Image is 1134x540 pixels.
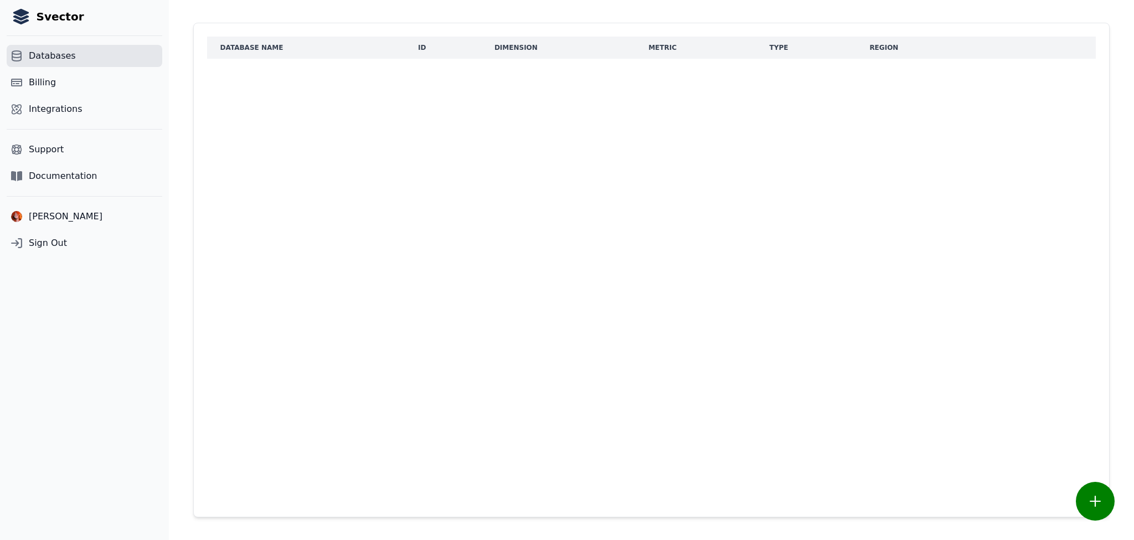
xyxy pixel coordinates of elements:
a: database outline Databases [7,45,162,67]
span: Sign Out [29,236,67,250]
span: Integrations [29,102,83,116]
th: Region [856,37,978,59]
span: Billing [29,76,56,89]
button: plus outline [1076,482,1115,521]
img: Svector [12,9,30,24]
img: Profile [11,211,22,222]
span: [PERSON_NAME] [29,210,102,223]
span: Documentation [29,169,97,183]
a: life buoy outline Support [7,138,162,161]
span: Support [29,143,64,156]
svg: credit card outline [11,77,22,88]
span: Databases [29,49,76,63]
svg: plus outline [1090,496,1101,507]
th: Dimension [481,37,635,59]
a: Svector [7,9,162,24]
a: credit card outline Billing [7,71,162,94]
th: Metric [635,37,756,59]
svg: atom outline [11,104,22,115]
a: atom outline Integrations [7,98,162,120]
th: Id [405,37,481,59]
th: Type [756,37,857,59]
svg: database outline [11,50,22,61]
a: arrow right to bracket solid Sign Out [7,232,162,254]
th: Database Name [207,37,405,59]
a: open book solid Documentation [7,165,162,187]
span: Svector [37,9,84,24]
svg: open book solid [11,171,22,182]
a: [PERSON_NAME] [7,205,162,228]
svg: arrow right to bracket solid [11,238,22,249]
svg: life buoy outline [11,144,22,155]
